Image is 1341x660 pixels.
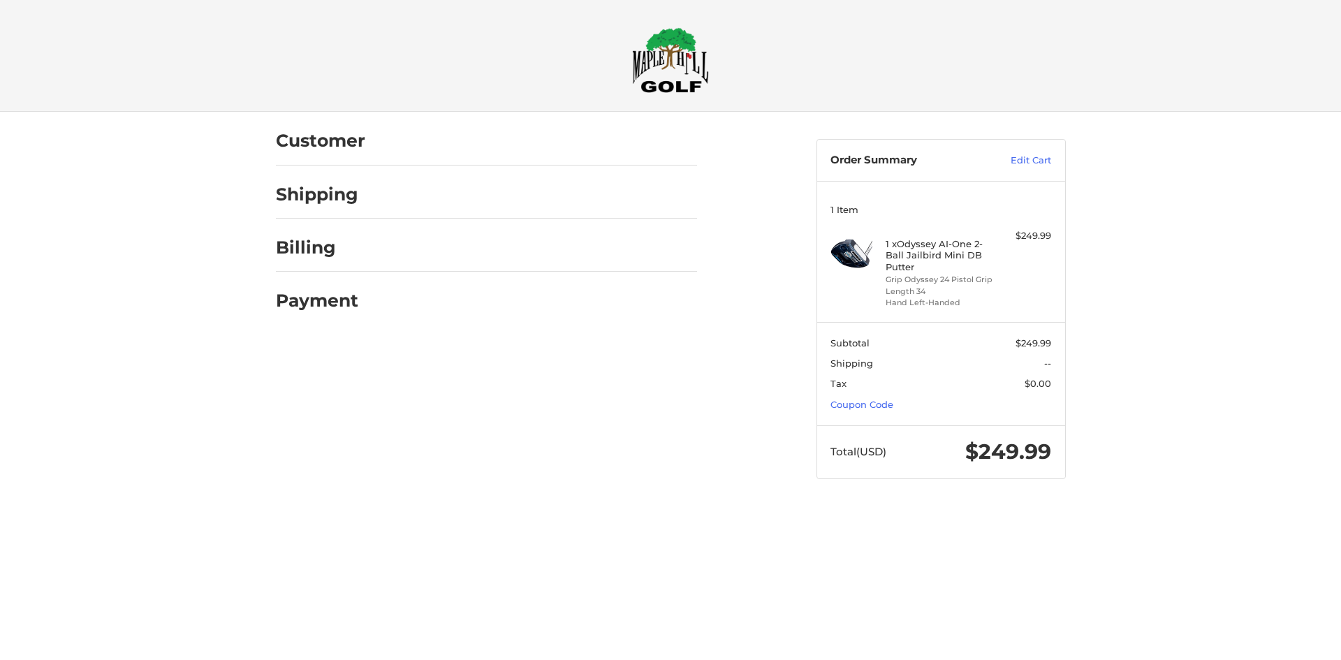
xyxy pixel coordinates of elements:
[1025,378,1051,389] span: $0.00
[1044,358,1051,369] span: --
[830,399,893,410] a: Coupon Code
[981,154,1051,168] a: Edit Cart
[276,237,358,258] h2: Billing
[886,286,992,298] li: Length 34
[830,154,981,168] h3: Order Summary
[1016,337,1051,349] span: $249.99
[632,27,709,93] img: Maple Hill Golf
[886,274,992,286] li: Grip Odyssey 24 Pistol Grip
[830,204,1051,215] h3: 1 Item
[276,184,358,205] h2: Shipping
[830,337,870,349] span: Subtotal
[830,378,847,389] span: Tax
[830,445,886,458] span: Total (USD)
[276,130,365,152] h2: Customer
[886,297,992,309] li: Hand Left-Handed
[996,229,1051,243] div: $249.99
[1226,622,1341,660] iframe: Google Customer Reviews
[886,238,992,272] h4: 1 x Odyssey AI-One 2-Ball Jailbird Mini DB Putter
[965,439,1051,464] span: $249.99
[830,358,873,369] span: Shipping
[276,290,358,311] h2: Payment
